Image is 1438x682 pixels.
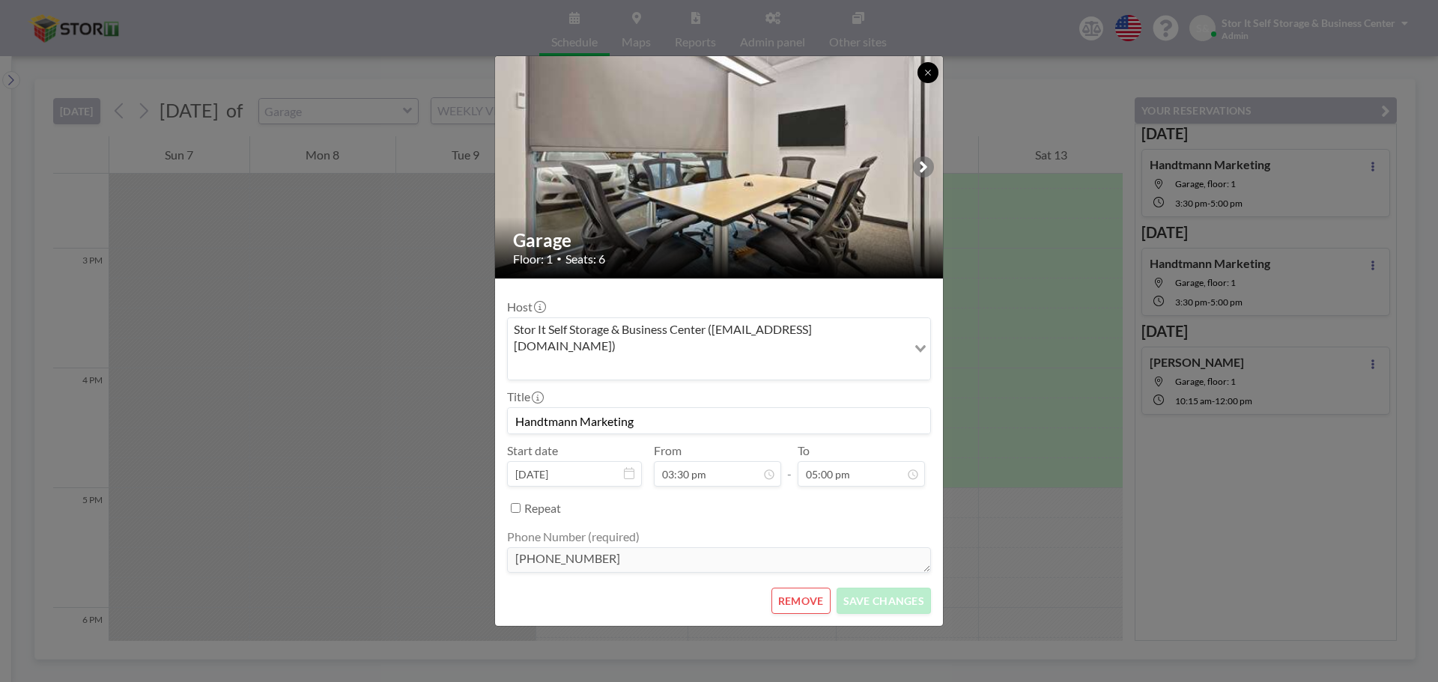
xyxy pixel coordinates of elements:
[495,17,944,317] img: 537.jpg
[837,588,931,614] button: SAVE CHANGES
[565,252,605,267] span: Seats: 6
[556,253,562,264] span: •
[508,408,930,433] input: (No title)
[507,389,542,404] label: Title
[524,501,561,516] label: Repeat
[509,357,905,377] input: Search for option
[507,443,558,458] label: Start date
[513,229,926,252] h2: Garage
[798,443,810,458] label: To
[654,443,682,458] label: From
[771,588,831,614] button: REMOVE
[513,252,553,267] span: Floor: 1
[508,318,930,380] div: Search for option
[507,299,544,314] label: Host
[511,321,904,355] span: Stor It Self Storage & Business Center ([EMAIL_ADDRESS][DOMAIN_NAME])
[787,448,792,481] span: -
[507,529,640,544] label: Phone Number (required)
